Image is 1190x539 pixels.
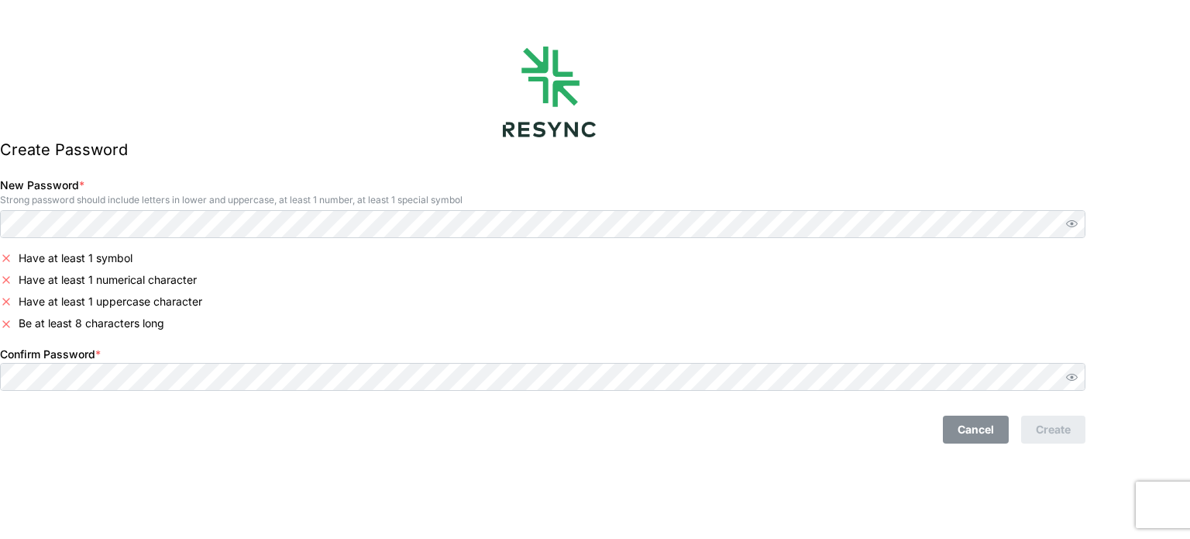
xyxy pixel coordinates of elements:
[503,47,596,137] img: logo
[19,272,197,288] p: Have at least 1 numerical character
[958,416,994,443] span: Cancel
[943,416,1009,444] button: Cancel
[19,294,202,309] p: Have at least 1 uppercase character
[19,316,164,331] p: Be at least 8 characters long
[1036,416,1071,443] span: Create
[1021,416,1085,444] button: Create
[19,250,132,266] p: Have at least 1 symbol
